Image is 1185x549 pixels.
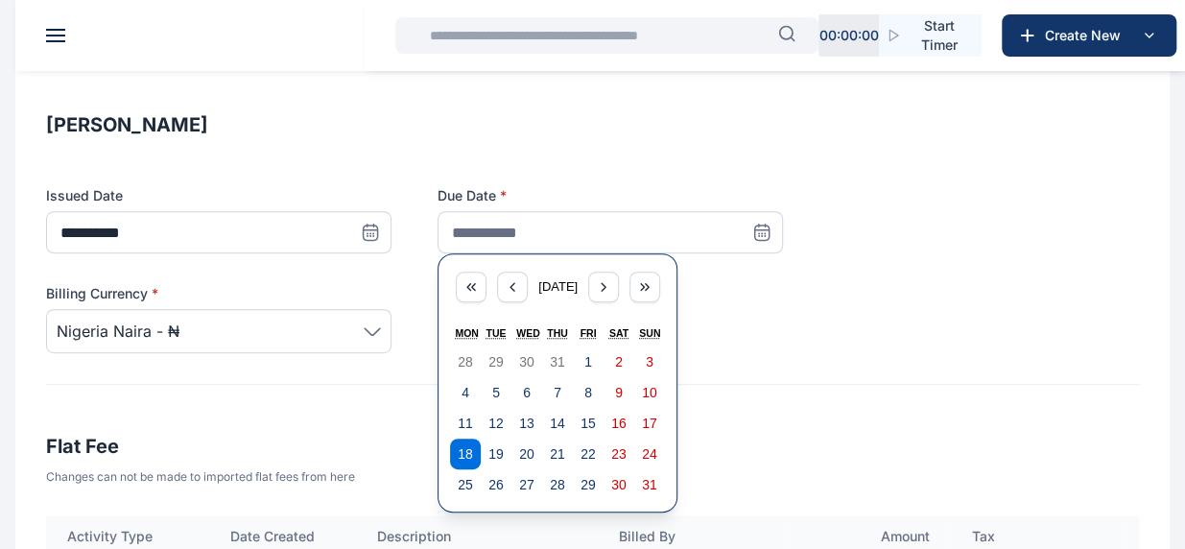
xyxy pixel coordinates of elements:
[584,354,592,370] abbr: August 1, 2025
[538,279,578,294] span: [DATE]
[584,385,592,400] abbr: August 8, 2025
[634,469,665,500] button: August 31, 2025
[523,385,531,400] abbr: August 6, 2025
[615,385,623,400] abbr: August 9, 2025
[879,14,982,57] button: Start Timer
[46,469,1139,485] p: Changes can not be made to imported flat fees from here
[642,385,657,400] abbr: August 10, 2025
[458,416,473,431] abbr: August 11, 2025
[481,469,511,500] button: August 26, 2025
[519,446,534,462] abbr: August 20, 2025
[1037,26,1137,45] span: Create New
[581,477,596,492] abbr: August 29, 2025
[458,354,473,370] abbr: July 28, 2025
[611,446,627,462] abbr: August 23, 2025
[519,354,534,370] abbr: July 30, 2025
[609,327,628,339] abbr: Saturday
[642,416,657,431] abbr: August 17, 2025
[46,186,391,205] label: Issued Date
[46,109,1139,140] h3: [PERSON_NAME]
[573,408,604,439] button: August 15, 2025
[492,385,500,400] abbr: August 5, 2025
[642,477,657,492] abbr: August 31, 2025
[542,439,573,469] button: August 21, 2025
[634,346,665,377] button: August 3, 2025
[639,327,660,339] abbr: Sunday
[450,408,481,439] button: August 11, 2025
[488,416,504,431] abbr: August 12, 2025
[488,354,504,370] abbr: July 29, 2025
[438,186,783,205] label: Due Date
[912,16,966,55] span: Start Timer
[604,408,634,439] button: August 16, 2025
[455,327,479,339] abbr: Monday
[615,354,623,370] abbr: August 2, 2025
[511,346,542,377] button: July 30, 2025
[488,446,504,462] abbr: August 19, 2025
[646,354,653,370] abbr: August 3, 2025
[581,446,596,462] abbr: August 22, 2025
[573,469,604,500] button: August 29, 2025
[450,469,481,500] button: August 25, 2025
[519,477,534,492] abbr: August 27, 2025
[519,416,534,431] abbr: August 13, 2025
[542,377,573,408] button: August 7, 2025
[450,439,481,469] button: August 18, 2025
[611,416,627,431] abbr: August 16, 2025
[46,431,1139,462] h3: Flat Fee
[57,320,179,343] span: Nigeria Naira - ₦
[542,346,573,377] button: July 31, 2025
[481,377,511,408] button: August 5, 2025
[604,469,634,500] button: August 30, 2025
[511,469,542,500] button: August 27, 2025
[511,377,542,408] button: August 6, 2025
[604,377,634,408] button: August 9, 2025
[511,408,542,439] button: August 13, 2025
[573,439,604,469] button: August 22, 2025
[604,346,634,377] button: August 2, 2025
[542,469,573,500] button: August 28, 2025
[450,346,481,377] button: July 28, 2025
[581,416,596,431] abbr: August 15, 2025
[516,327,540,339] abbr: Wednesday
[580,327,596,339] abbr: Friday
[604,439,634,469] button: August 23, 2025
[550,354,565,370] abbr: July 31, 2025
[573,346,604,377] button: August 1, 2025
[481,346,511,377] button: July 29, 2025
[450,377,481,408] button: August 4, 2025
[488,477,504,492] abbr: August 26, 2025
[634,408,665,439] button: August 17, 2025
[547,327,568,339] abbr: Thursday
[1002,14,1176,57] button: Create New
[486,327,506,339] abbr: Tuesday
[634,377,665,408] button: August 10, 2025
[462,385,469,400] abbr: August 4, 2025
[542,408,573,439] button: August 14, 2025
[511,439,542,469] button: August 20, 2025
[550,416,565,431] abbr: August 14, 2025
[550,477,565,492] abbr: August 28, 2025
[818,26,878,45] p: 00 : 00 : 00
[642,446,657,462] abbr: August 24, 2025
[554,385,561,400] abbr: August 7, 2025
[481,439,511,469] button: August 19, 2025
[634,439,665,469] button: August 24, 2025
[550,446,565,462] abbr: August 21, 2025
[481,408,511,439] button: August 12, 2025
[458,477,473,492] abbr: August 25, 2025
[538,272,577,302] button: [DATE]
[458,446,473,462] abbr: August 18, 2025
[46,284,158,303] span: Billing Currency
[573,377,604,408] button: August 8, 2025
[611,477,627,492] abbr: August 30, 2025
